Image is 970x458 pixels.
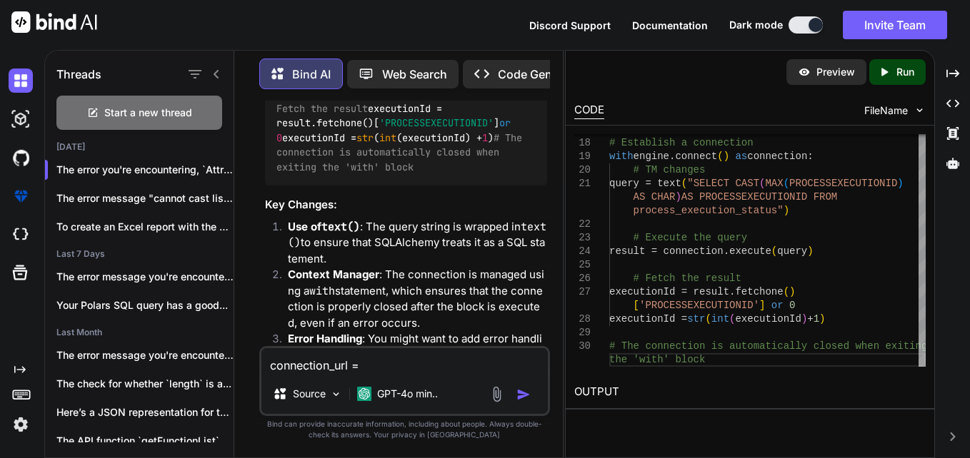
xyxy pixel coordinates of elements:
[735,313,801,325] span: executionId
[574,312,591,326] div: 28
[897,178,903,189] span: )
[9,412,33,437] img: settings
[288,220,546,250] code: text()
[914,104,926,116] img: chevron down
[321,220,360,234] code: text()
[609,151,634,162] span: with
[45,141,234,153] h2: [DATE]
[482,131,488,144] span: 1
[798,66,811,78] img: preview
[288,268,379,281] strong: Context Manager
[45,248,234,260] h2: Last 7 Days
[687,313,705,325] span: str
[356,131,374,144] span: str
[765,178,783,189] span: MAX
[705,313,711,325] span: (
[819,313,825,325] span: )
[633,164,705,175] span: # TM changes
[56,220,234,234] p: To create an Excel report with the speci...
[56,66,101,83] h1: Threads
[609,245,771,257] span: result = connection.execute
[609,340,909,352] span: # The connection is automatically closed when exit
[711,313,729,325] span: int
[9,107,33,131] img: darkAi-studio
[529,19,611,31] span: Discord Support
[259,419,550,440] p: Bind can provide inaccurate information, including about people. Always double-check its answers....
[276,131,282,144] span: 0
[574,218,591,231] div: 22
[783,286,789,297] span: (
[843,11,947,39] button: Invite Team
[566,375,934,409] h2: OUTPUT
[574,272,591,285] div: 26
[729,18,783,32] span: Dark mode
[789,286,795,297] span: )
[574,340,591,353] div: 30
[330,388,342,400] img: Pick Models
[574,258,591,272] div: 25
[357,387,371,401] img: GPT-4o mini
[574,285,591,299] div: 27
[56,270,234,284] p: The error message you're encountering indicates that...
[489,386,505,402] img: attachment
[759,300,765,311] span: ]
[56,298,234,312] p: Your Polars SQL query has a good...
[45,327,234,338] h2: Last Month
[276,267,547,331] li: : The connection is managed using a statement, which ensures that the connection is properly clos...
[639,300,759,311] span: 'PROCESSEXECUTIONID'
[801,313,807,325] span: )
[516,387,531,402] img: icon
[909,340,927,352] span: ing
[11,11,97,33] img: Bind AI
[574,177,591,190] div: 21
[864,103,908,118] span: FileName
[729,313,735,325] span: (
[747,151,807,162] span: connection
[56,163,234,177] p: The error you're encountering, `Attribut...
[293,387,326,401] p: Source
[574,136,591,150] div: 18
[633,205,783,216] span: process_execution_status"
[777,245,807,257] span: query
[292,66,331,83] p: Bind AI
[896,65,914,79] p: Run
[56,191,234,205] p: The error message "cannot cast list type...
[56,405,234,419] p: Here’s a JSON representation for the `row_number`...
[288,220,360,233] strong: Use of
[681,191,837,203] span: AS PROCESSEXECUTIONID FROM
[632,19,708,31] span: Documentation
[276,131,528,173] span: # The connection is automatically closed when exiting the 'with' block
[609,137,754,148] span: # Establish a connection
[687,178,759,189] span: "SELECT CAST
[771,300,784,311] span: or
[609,286,784,297] span: executionId = result.fetchone
[735,151,747,162] span: as
[379,117,494,130] span: 'PROCESSEXECUTIONID'
[783,178,789,189] span: (
[574,150,591,163] div: 19
[681,178,687,189] span: (
[529,18,611,33] button: Discord Support
[609,313,687,325] span: executionId =
[9,68,33,93] img: darkChat
[574,326,591,340] div: 29
[633,300,639,311] span: [
[807,313,813,325] span: +
[499,117,511,130] span: or
[633,232,747,243] span: # Execute the query
[56,434,234,448] p: The API function `getFunctionList` you provided is...
[379,131,396,144] span: int
[633,191,675,203] span: AS CHAR
[789,300,795,311] span: 0
[377,387,438,401] p: GPT-4o min..
[56,377,234,391] p: The check for whether `length` is a...
[633,151,717,162] span: engine.connect
[807,245,813,257] span: )
[382,66,447,83] p: Web Search
[288,332,362,345] strong: Error Handling
[632,18,708,33] button: Documentation
[574,102,604,119] div: CODE
[574,231,591,245] div: 23
[276,88,511,115] span: # Fetch the result
[633,273,741,284] span: # Fetch the result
